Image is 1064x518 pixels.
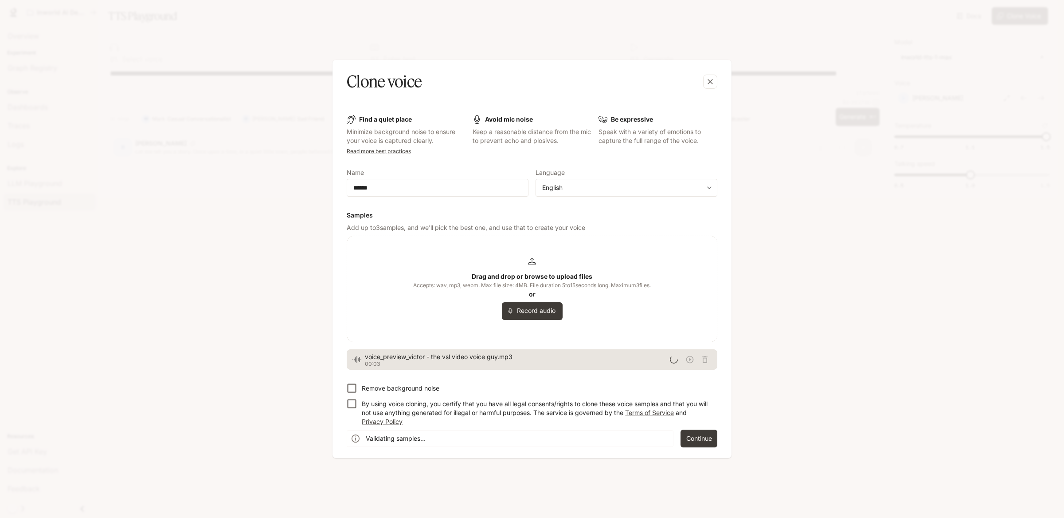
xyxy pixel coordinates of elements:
span: voice_preview_victor - the vsl video voice guy.mp3 [365,352,670,361]
button: Record audio [502,302,563,320]
b: Avoid mic noise [485,115,533,123]
span: Accepts: wav, mp3, webm. Max file size: 4MB. File duration 5 to 15 seconds long. Maximum 3 files. [413,281,651,290]
a: Privacy Policy [362,418,403,425]
h5: Clone voice [347,71,422,93]
p: Keep a reasonable distance from the mic to prevent echo and plosives. [473,127,591,145]
h6: Samples [347,211,717,220]
p: Remove background noise [362,384,439,393]
p: Add up to 3 samples, and we'll pick the best one, and use that to create your voice [347,223,717,232]
b: Find a quiet place [359,115,412,123]
button: Continue [681,430,717,447]
b: or [529,290,536,298]
p: Language [536,170,565,176]
p: 00:03 [365,361,670,367]
div: English [536,183,717,192]
p: By using voice cloning, you certify that you have all legal consents/rights to clone these voice ... [362,399,710,426]
p: Speak with a variety of emotions to capture the full range of the voice. [598,127,717,145]
b: Drag and drop or browse to upload files [472,273,592,280]
p: Name [347,170,364,176]
div: Validating samples... [366,431,426,447]
a: Terms of Service [625,409,674,416]
a: Read more best practices [347,148,411,154]
div: English [542,183,703,192]
b: Be expressive [611,115,653,123]
p: Minimize background noise to ensure your voice is captured clearly. [347,127,465,145]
